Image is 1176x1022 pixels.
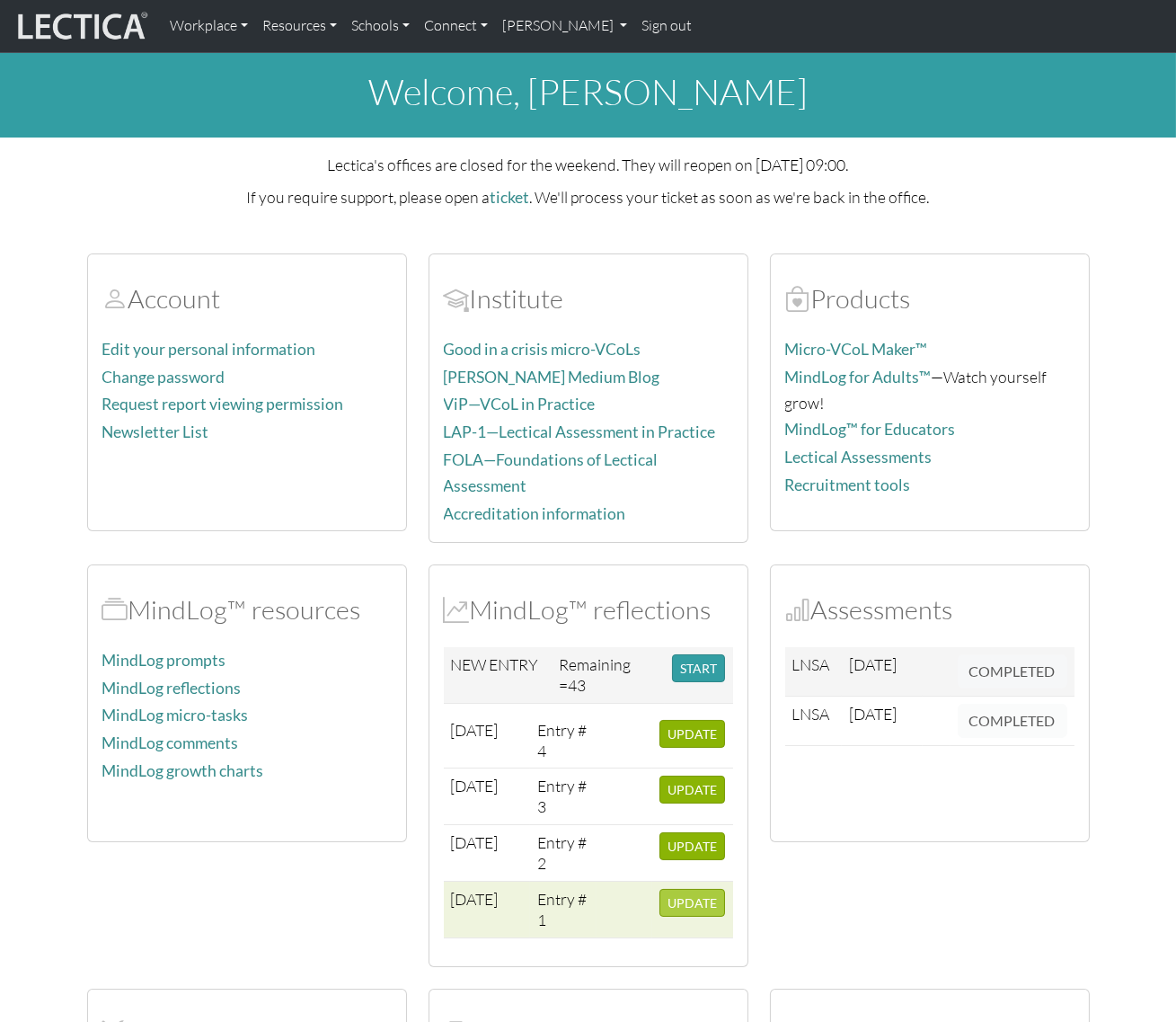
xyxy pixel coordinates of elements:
a: MindLog reflections [102,679,242,698]
span: [DATE] [451,720,499,740]
a: Sign out [634,7,699,45]
td: Entry # 1 [530,881,597,938]
button: UPDATE [659,832,725,860]
h2: Account [102,283,392,315]
a: Recruitment tools [785,475,911,494]
td: LNSA [785,696,842,745]
td: LNSA [785,647,842,697]
a: Accreditation information [444,504,626,523]
span: Products [785,282,811,315]
span: UPDATE [668,895,717,911]
h2: MindLog™ reflections [444,594,733,626]
h2: Institute [444,283,733,315]
a: ViP—VCoL in Practice [444,395,596,413]
p: —Watch yourself grow! [785,364,1074,415]
a: Resources [255,7,344,45]
span: UPDATE [668,726,717,742]
a: Connect [417,7,495,45]
span: MindLog [444,593,470,626]
h2: Assessments [785,594,1074,626]
a: Change password [102,368,225,387]
span: Account [444,282,470,315]
span: [DATE] [451,776,499,795]
a: FOLA—Foundations of Lectical Assessment [444,450,659,495]
a: Newsletter List [102,422,209,441]
a: MindLog prompts [102,651,226,670]
p: Lectica's offices are closed for the weekend. They will reopen on [DATE] 09:00. [87,152,1090,177]
a: MindLog growth charts [102,761,264,780]
span: UPDATE [668,839,717,854]
button: START [672,654,725,682]
a: [PERSON_NAME] Medium Blog [444,368,660,387]
p: If you require support, please open a . We'll process your ticket as soon as we're back in the of... [87,184,1090,210]
a: Request report viewing permission [102,395,344,413]
button: UPDATE [659,776,725,804]
a: MindLog for Adults™ [785,368,932,387]
span: Account [102,282,128,315]
a: Schools [344,7,417,45]
a: MindLog™ for Educators [785,420,956,439]
h2: Products [785,283,1074,315]
span: UPDATE [668,782,717,797]
a: LAP-1—Lectical Assessment in Practice [444,422,716,441]
img: lecticalive [13,9,148,43]
td: Entry # 3 [530,769,597,825]
td: NEW ENTRY [444,647,553,703]
td: Remaining = [552,647,665,703]
a: MindLog comments [102,733,239,752]
span: [DATE] [451,832,499,852]
a: ticket [491,188,530,207]
span: [DATE] [451,889,499,909]
h2: MindLog™ resources [102,594,392,626]
td: Entry # 4 [530,712,597,769]
span: Assessments [785,593,811,626]
span: [DATE] [849,654,897,674]
button: UPDATE [659,720,725,748]
td: Entry # 2 [530,825,597,882]
a: [PERSON_NAME] [495,7,634,45]
span: MindLog™ resources [102,593,128,626]
a: Lectical Assessments [785,448,933,467]
span: 43 [568,675,586,695]
a: Good in a crisis micro-VCoLs [444,340,641,359]
button: UPDATE [659,889,725,917]
a: Micro-VCoL Maker™ [785,340,928,359]
a: Workplace [163,7,255,45]
a: Edit your personal information [102,340,316,359]
a: MindLog micro-tasks [102,706,249,724]
span: [DATE] [849,704,897,724]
